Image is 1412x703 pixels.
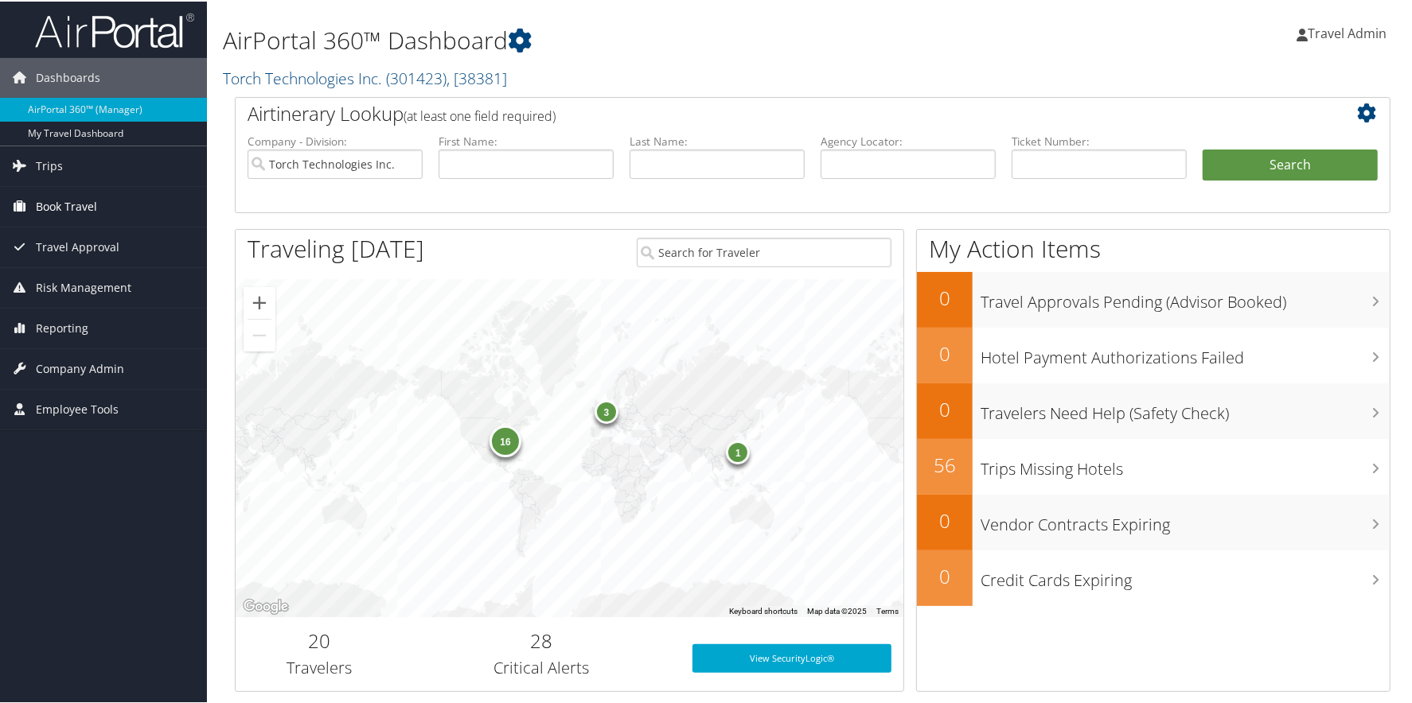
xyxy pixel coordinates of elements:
h1: My Action Items [917,231,1390,264]
a: 0Credit Cards Expiring [917,549,1390,604]
h2: 0 [917,339,973,366]
span: Company Admin [36,348,124,387]
label: Last Name: [630,132,805,148]
span: (at least one field required) [404,106,556,123]
h3: Travelers [248,655,391,678]
a: Terms (opens in new tab) [876,605,899,614]
input: Search for Traveler [637,236,891,266]
a: 0Vendor Contracts Expiring [917,493,1390,549]
button: Zoom out [244,318,275,350]
span: Book Travel [36,185,97,225]
a: 0Hotel Payment Authorizations Failed [917,326,1390,382]
a: 0Travelers Need Help (Safety Check) [917,382,1390,437]
a: Open this area in Google Maps (opens a new window) [240,595,292,616]
h3: Travel Approvals Pending (Advisor Booked) [981,282,1390,312]
div: 16 [490,424,521,456]
h3: Critical Alerts [415,655,669,678]
h2: 0 [917,506,973,533]
button: Zoom in [244,285,275,317]
h3: Travelers Need Help (Safety Check) [981,393,1390,423]
span: Travel Approval [36,226,119,266]
span: Dashboards [36,56,100,96]
h3: Credit Cards Expiring [981,560,1390,590]
span: Trips [36,145,63,184]
span: Map data ©2025 [807,605,867,614]
label: Agency Locator: [821,132,996,148]
h2: 56 [917,450,973,477]
label: Ticket Number: [1012,132,1187,148]
h3: Vendor Contracts Expiring [981,504,1390,534]
button: Search [1203,148,1378,180]
a: Travel Admin [1297,8,1402,56]
h2: 28 [415,626,669,653]
h3: Hotel Payment Authorizations Failed [981,337,1390,367]
span: Risk Management [36,266,131,306]
div: 3 [595,398,618,422]
h1: AirPortal 360™ Dashboard [223,22,1009,56]
div: 1 [727,439,751,463]
h2: 20 [248,626,391,653]
h1: Traveling [DATE] [248,231,424,264]
h2: 0 [917,283,973,310]
label: First Name: [439,132,614,148]
a: Torch Technologies Inc. [223,66,507,87]
span: Employee Tools [36,388,119,428]
label: Company - Division: [248,132,423,148]
a: 56Trips Missing Hotels [917,437,1390,493]
span: Travel Admin [1308,23,1387,41]
img: airportal-logo.png [35,10,194,48]
a: 0Travel Approvals Pending (Advisor Booked) [917,270,1390,326]
span: , [ 38381 ] [447,66,507,87]
h2: 0 [917,394,973,421]
h2: Airtinerary Lookup [248,99,1281,126]
img: Google [240,595,292,616]
button: Keyboard shortcuts [729,604,798,616]
h3: Trips Missing Hotels [981,449,1390,479]
span: Reporting [36,307,88,347]
span: ( 301423 ) [386,66,447,87]
a: View SecurityLogic® [692,643,891,671]
h2: 0 [917,561,973,588]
